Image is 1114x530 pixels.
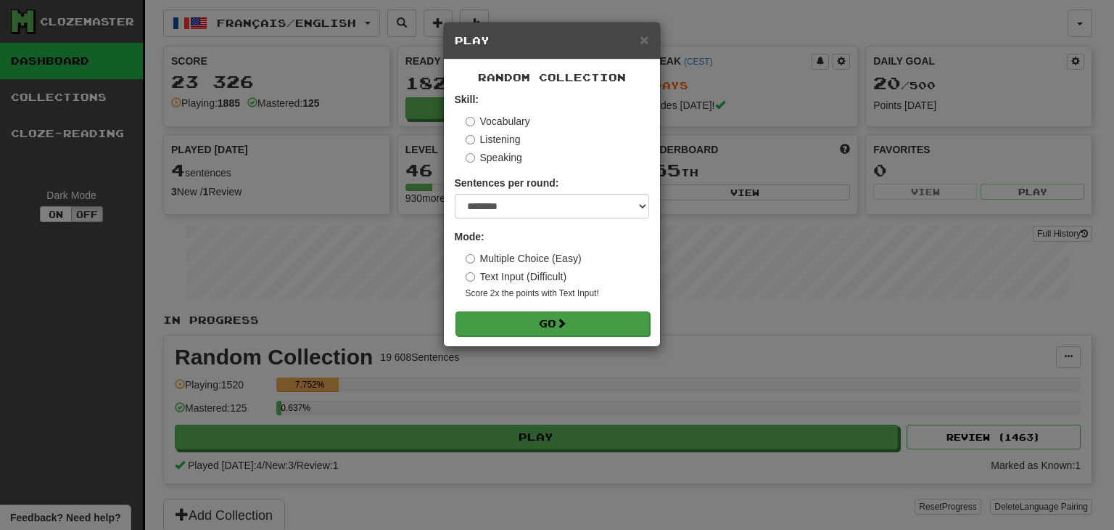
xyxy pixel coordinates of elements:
input: Text Input (Difficult) [466,272,475,282]
strong: Mode: [455,231,484,242]
input: Vocabulary [466,117,475,126]
input: Multiple Choice (Easy) [466,254,475,264]
label: Listening [466,132,521,147]
h5: Play [455,33,649,48]
label: Vocabulary [466,114,530,129]
label: Speaking [466,150,522,165]
small: Score 2x the points with Text Input ! [466,288,649,300]
span: Random Collection [478,71,626,83]
input: Speaking [466,153,475,163]
input: Listening [466,135,475,144]
label: Sentences per round: [455,176,559,190]
button: Close [640,32,648,47]
label: Text Input (Difficult) [466,269,567,284]
label: Multiple Choice (Easy) [466,251,582,266]
button: Go [455,311,650,336]
strong: Skill: [455,94,479,105]
span: × [640,31,648,48]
